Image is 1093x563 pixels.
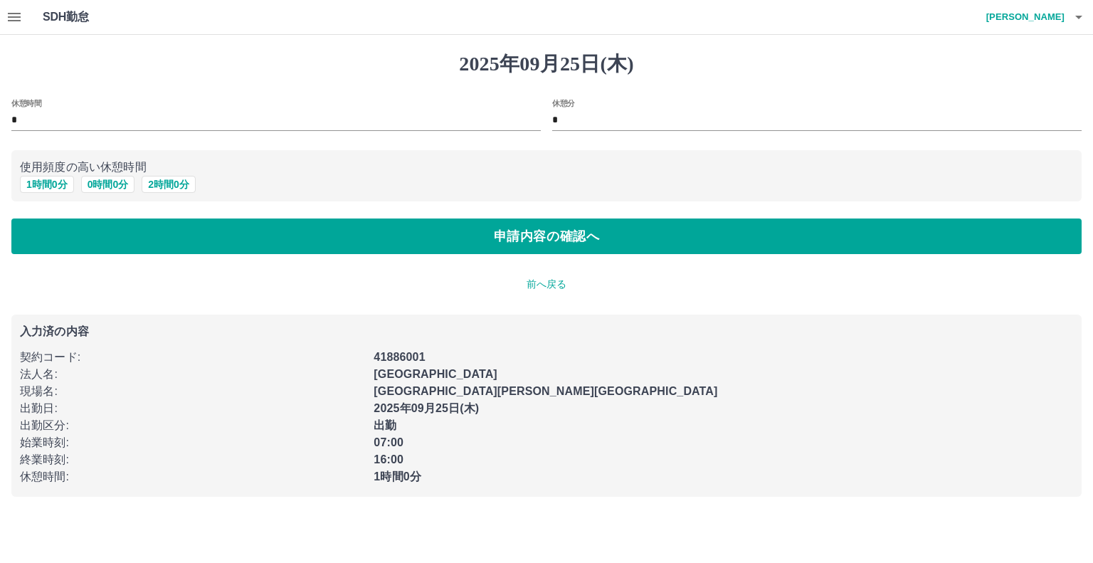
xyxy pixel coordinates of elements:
label: 休憩時間 [11,98,41,108]
label: 休憩分 [552,98,575,108]
b: 16:00 [374,453,403,465]
p: 休憩時間 : [20,468,365,485]
button: 2時間0分 [142,176,196,193]
p: 現場名 : [20,383,365,400]
p: 終業時刻 : [20,451,365,468]
button: 0時間0分 [81,176,135,193]
b: 07:00 [374,436,403,448]
b: [GEOGRAPHIC_DATA][PERSON_NAME][GEOGRAPHIC_DATA] [374,385,717,397]
p: 契約コード : [20,349,365,366]
b: [GEOGRAPHIC_DATA] [374,368,497,380]
p: 法人名 : [20,366,365,383]
p: 入力済の内容 [20,326,1073,337]
button: 申請内容の確認へ [11,219,1082,254]
p: 出勤区分 : [20,417,365,434]
button: 1時間0分 [20,176,74,193]
p: 使用頻度の高い休憩時間 [20,159,1073,176]
p: 出勤日 : [20,400,365,417]
h1: 2025年09月25日(木) [11,52,1082,76]
b: 出勤 [374,419,396,431]
p: 始業時刻 : [20,434,365,451]
p: 前へ戻る [11,277,1082,292]
b: 41886001 [374,351,425,363]
b: 2025年09月25日(木) [374,402,479,414]
b: 1時間0分 [374,470,421,483]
